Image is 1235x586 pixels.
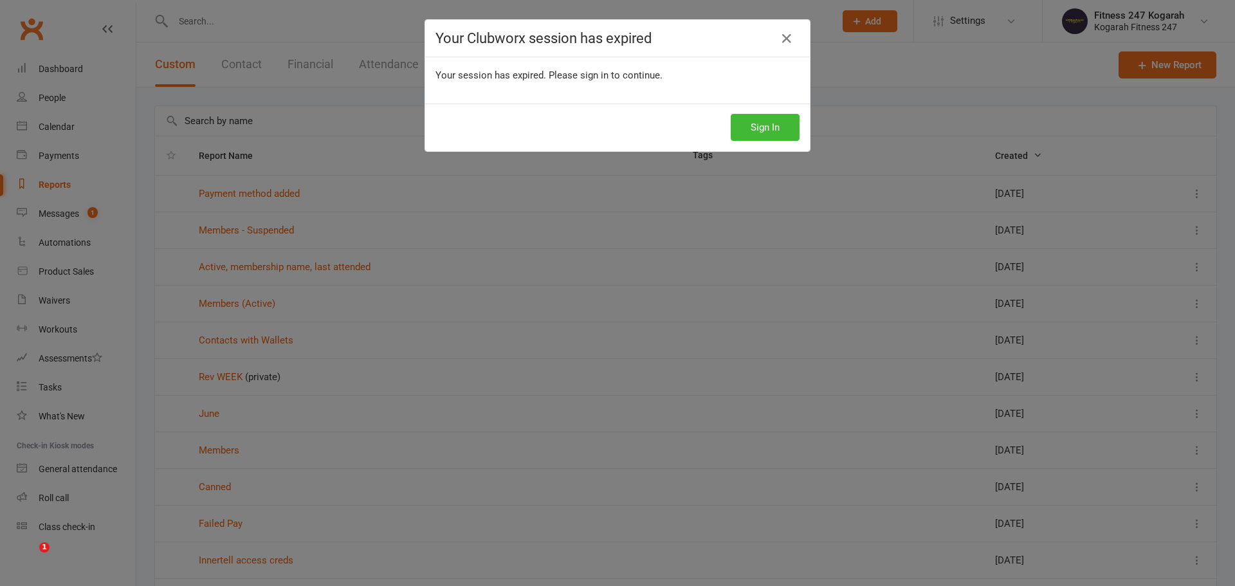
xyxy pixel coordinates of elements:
h4: Your Clubworx session has expired [435,30,800,46]
a: Close [776,28,797,49]
span: 1 [39,542,50,553]
button: Sign In [731,114,800,141]
span: Your session has expired. Please sign in to continue. [435,69,663,81]
iframe: Intercom live chat [13,542,44,573]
